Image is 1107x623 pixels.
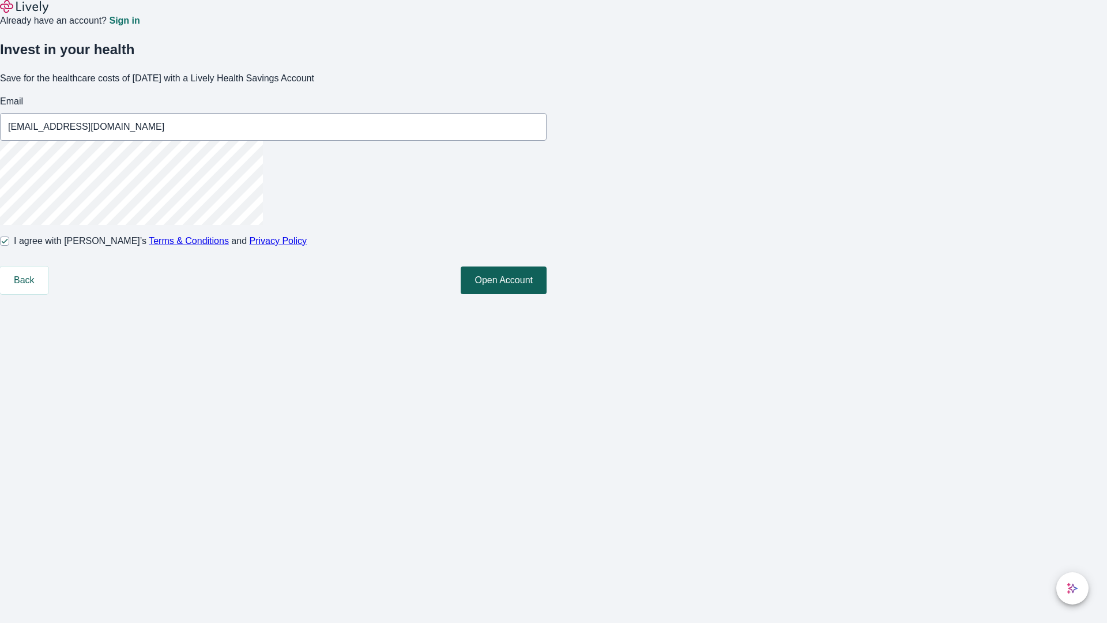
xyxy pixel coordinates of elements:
button: Open Account [461,267,547,294]
svg: Lively AI Assistant [1067,583,1078,594]
a: Terms & Conditions [149,236,229,246]
a: Privacy Policy [250,236,307,246]
a: Sign in [109,16,140,25]
span: I agree with [PERSON_NAME]’s and [14,234,307,248]
button: chat [1056,572,1089,605]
